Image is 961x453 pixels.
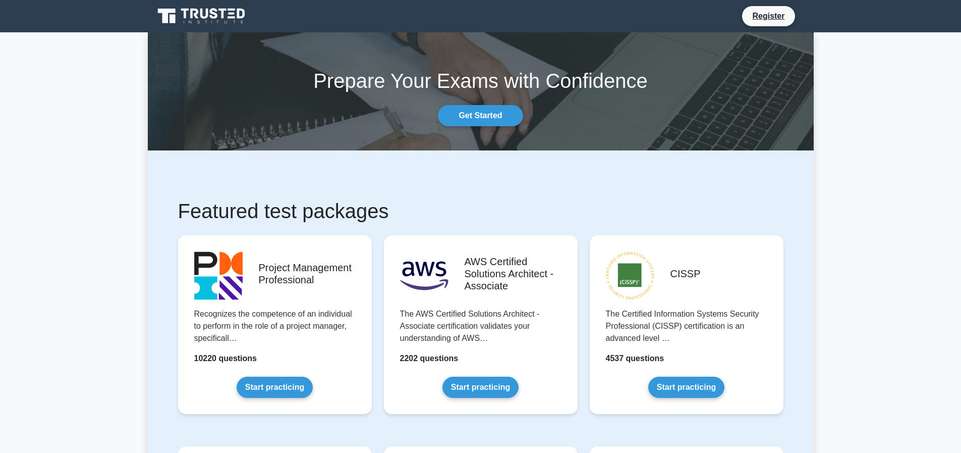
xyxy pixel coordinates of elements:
a: Start practicing [648,377,724,398]
a: Start practicing [442,377,519,398]
h1: Featured test packages [178,199,783,223]
a: Register [746,10,790,22]
h1: Prepare Your Exams with Confidence [148,69,814,93]
a: Start practicing [237,377,313,398]
a: Get Started [438,105,523,126]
